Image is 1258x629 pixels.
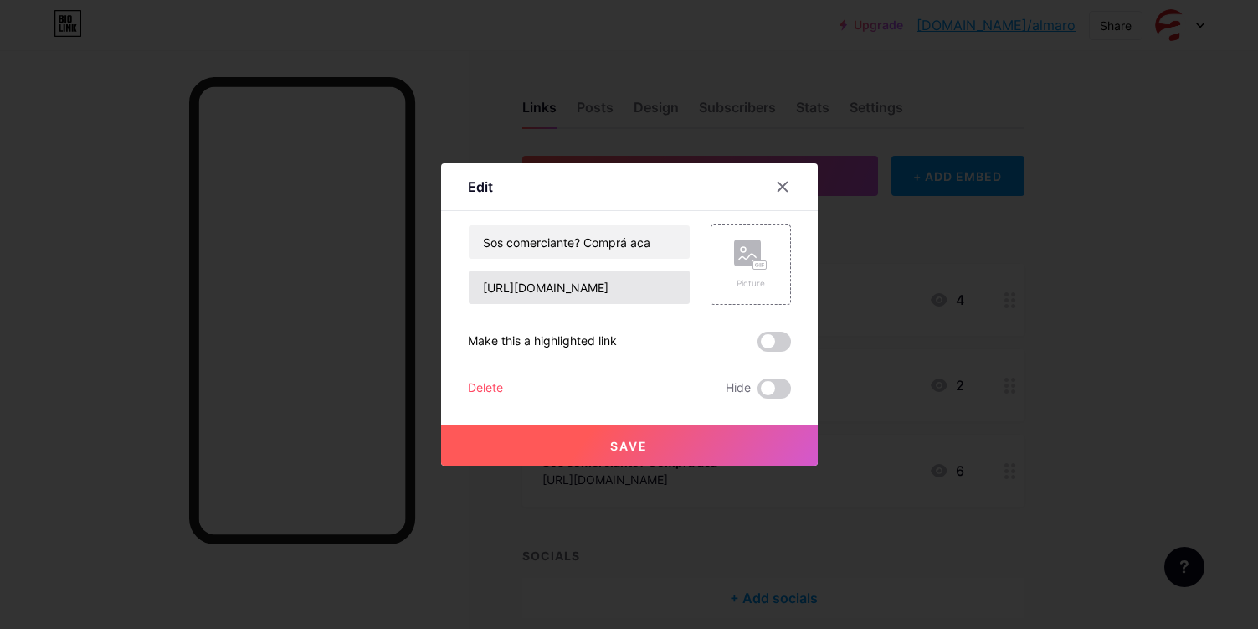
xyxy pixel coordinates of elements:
[468,177,493,197] div: Edit
[468,332,617,352] div: Make this a highlighted link
[468,379,503,399] div: Delete
[441,425,818,466] button: Save
[469,271,690,304] input: URL
[610,439,648,453] span: Save
[726,379,751,399] span: Hide
[734,277,768,290] div: Picture
[469,225,690,259] input: Title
